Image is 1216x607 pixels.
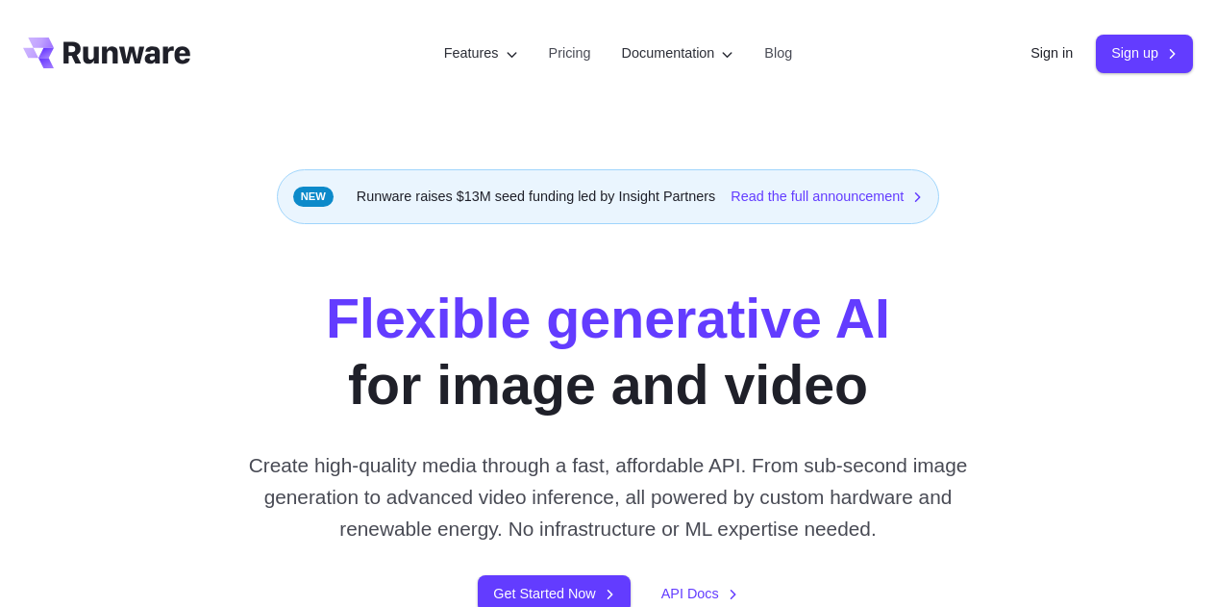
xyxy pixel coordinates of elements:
a: Blog [764,42,792,64]
a: Pricing [549,42,591,64]
a: Sign up [1096,35,1193,72]
label: Features [444,42,518,64]
p: Create high-quality media through a fast, affordable API. From sub-second image generation to adv... [234,449,982,545]
a: Sign in [1030,42,1073,64]
a: API Docs [661,583,738,605]
a: Go to / [23,38,190,68]
div: Runware raises $13M seed funding led by Insight Partners [277,169,940,224]
strong: Flexible generative AI [326,288,890,349]
h1: for image and video [326,286,890,418]
label: Documentation [622,42,734,64]
a: Read the full announcement [731,186,923,208]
